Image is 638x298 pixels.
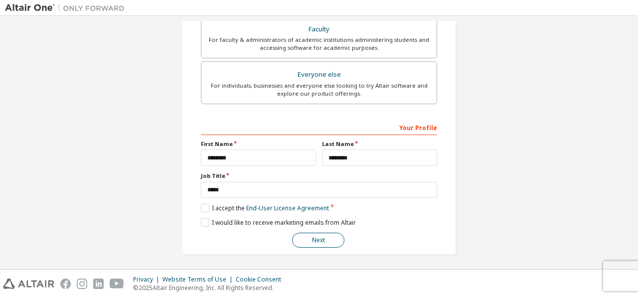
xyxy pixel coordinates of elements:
div: For faculty & administrators of academic institutions administering students and accessing softwa... [207,36,431,52]
img: youtube.svg [110,279,124,289]
div: Cookie Consent [236,276,287,284]
div: Faculty [207,22,431,36]
label: First Name [201,140,316,148]
img: facebook.svg [60,279,71,289]
a: End-User License Agreement [246,204,329,212]
label: Last Name [322,140,437,148]
label: Job Title [201,172,437,180]
img: Altair One [5,3,130,13]
label: I accept the [201,204,329,212]
img: linkedin.svg [93,279,104,289]
div: Privacy [133,276,162,284]
img: instagram.svg [77,279,87,289]
div: Everyone else [207,68,431,82]
img: altair_logo.svg [3,279,54,289]
div: Your Profile [201,119,437,135]
label: I would like to receive marketing emails from Altair [201,218,356,227]
div: For individuals, businesses and everyone else looking to try Altair software and explore our prod... [207,82,431,98]
button: Next [292,233,344,248]
p: © 2025 Altair Engineering, Inc. All Rights Reserved. [133,284,287,292]
div: Website Terms of Use [162,276,236,284]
